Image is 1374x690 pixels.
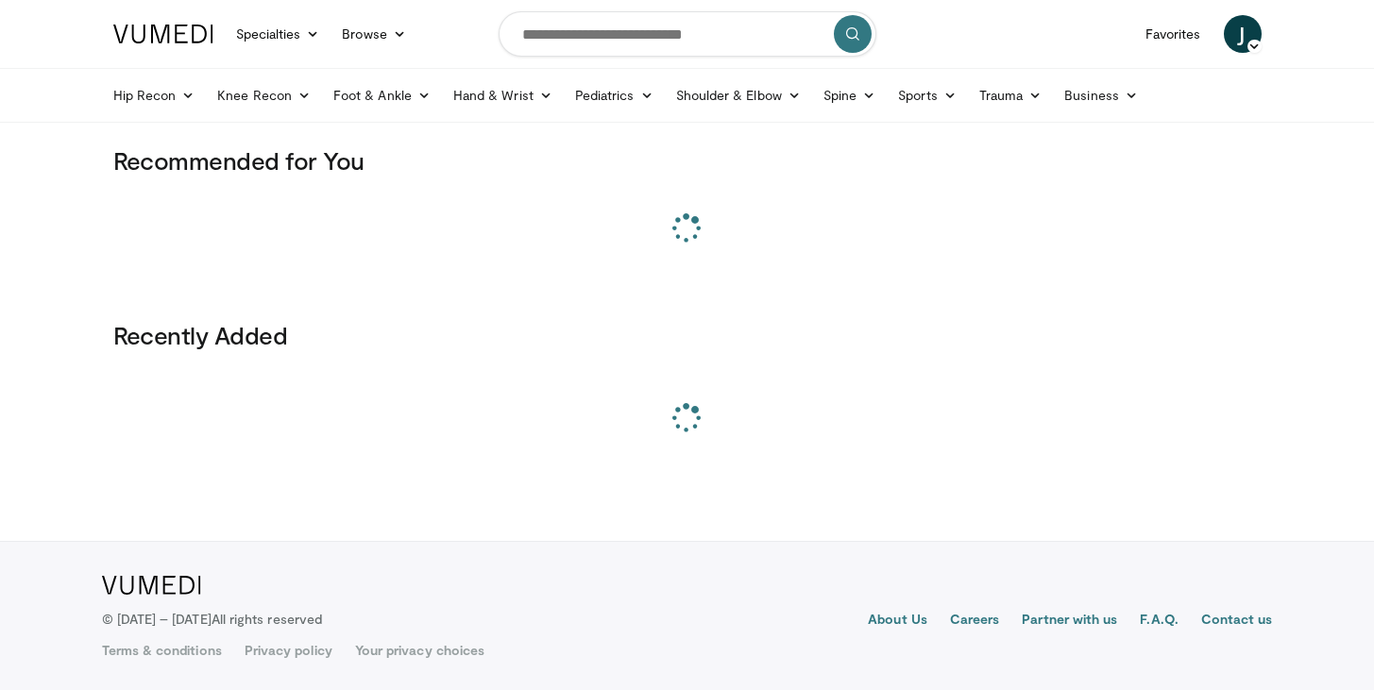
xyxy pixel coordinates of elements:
[245,641,332,660] a: Privacy policy
[102,76,207,114] a: Hip Recon
[887,76,968,114] a: Sports
[113,145,1262,176] h3: Recommended for You
[225,15,331,53] a: Specialties
[1053,76,1149,114] a: Business
[206,76,322,114] a: Knee Recon
[950,610,1000,632] a: Careers
[812,76,887,114] a: Spine
[113,25,213,43] img: VuMedi Logo
[499,11,876,57] input: Search topics, interventions
[355,641,484,660] a: Your privacy choices
[1224,15,1262,53] a: J
[564,76,665,114] a: Pediatrics
[212,611,322,627] span: All rights reserved
[113,320,1262,350] h3: Recently Added
[665,76,812,114] a: Shoulder & Elbow
[102,641,222,660] a: Terms & conditions
[442,76,564,114] a: Hand & Wrist
[1022,610,1117,632] a: Partner with us
[868,610,927,632] a: About Us
[322,76,442,114] a: Foot & Ankle
[1134,15,1213,53] a: Favorites
[968,76,1054,114] a: Trauma
[1140,610,1178,632] a: F.A.Q.
[102,610,323,629] p: © [DATE] – [DATE]
[331,15,417,53] a: Browse
[1201,610,1273,632] a: Contact us
[102,576,201,595] img: VuMedi Logo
